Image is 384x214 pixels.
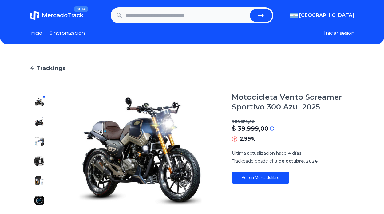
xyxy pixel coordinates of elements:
[240,135,255,143] p: 2,99%
[30,10,39,20] img: MercadoTrack
[299,12,354,19] span: [GEOGRAPHIC_DATA]
[34,97,44,107] img: Motocicleta Vento Screamer Sportivo 300 Azul 2025
[49,30,85,37] a: Sincronizacion
[34,137,44,146] img: Motocicleta Vento Screamer Sportivo 300 Azul 2025
[290,12,354,19] button: [GEOGRAPHIC_DATA]
[34,156,44,166] img: Motocicleta Vento Screamer Sportivo 300 Azul 2025
[61,92,220,210] img: Motocicleta Vento Screamer Sportivo 300 Azul 2025
[324,30,354,37] button: Iniciar sesion
[290,13,298,18] img: Argentina
[42,12,83,19] span: MercadoTrack
[30,64,354,73] a: Trackings
[288,150,302,156] span: 4 días
[30,10,83,20] a: MercadoTrackBETA
[232,124,268,133] p: $ 39.999,00
[34,196,44,205] img: Motocicleta Vento Screamer Sportivo 300 Azul 2025
[232,92,354,112] h1: Motocicleta Vento Screamer Sportivo 300 Azul 2025
[232,119,354,124] p: $ 38.839,00
[36,64,65,73] span: Trackings
[232,158,273,164] span: Trackeado desde el
[74,6,88,12] span: BETA
[232,172,289,184] a: Ver en Mercadolibre
[232,150,287,156] span: Ultima actualizacion hace
[34,176,44,186] img: Motocicleta Vento Screamer Sportivo 300 Azul 2025
[274,158,318,164] span: 8 de octubre, 2024
[34,117,44,127] img: Motocicleta Vento Screamer Sportivo 300 Azul 2025
[30,30,42,37] a: Inicio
